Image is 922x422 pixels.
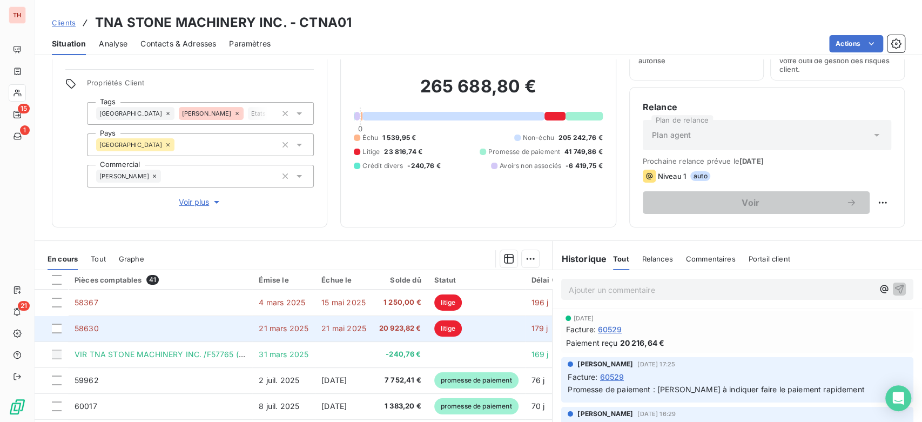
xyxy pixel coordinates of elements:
div: Échue le [321,276,366,284]
div: Open Intercom Messenger [885,385,911,411]
div: Statut [434,276,519,284]
span: Crédit divers [362,161,403,171]
span: [PERSON_NAME] [577,409,633,419]
span: Promesse de paiement : [PERSON_NAME] à indiquer faire le paiement rapidement [568,385,864,394]
span: 15 [18,104,30,113]
h3: TNA STONE MACHINERY INC. - CTNA01 [95,13,352,32]
span: Avoirs non associés [500,161,561,171]
span: [PERSON_NAME] [577,359,633,369]
span: 58367 [75,298,98,307]
span: Prochaine relance prévue le [643,157,891,165]
h6: Relance [643,101,891,113]
span: Situation [52,38,86,49]
span: Voir plus [179,197,222,207]
input: Ajouter une valeur [174,140,183,150]
span: VIR TNA STONE MACHINERY INC. /F57765 (F045) TROP PERCU [75,350,311,359]
a: Clients [52,17,76,28]
span: Propriétés Client [87,78,314,93]
span: [GEOGRAPHIC_DATA] [99,110,163,117]
span: [PERSON_NAME] [99,173,149,179]
span: 1 250,00 € [379,297,421,308]
span: auto [690,171,711,181]
span: 60529 [600,371,624,383]
span: Tout [613,254,629,263]
span: Facture : [566,324,595,335]
span: 59962 [75,376,99,385]
span: [DATE] [739,157,764,165]
button: Voir plus [87,196,314,208]
h2: 265 688,80 € [354,76,602,108]
span: 21 [18,301,30,311]
span: [DATE] 17:25 [637,361,675,367]
span: 4 mars 2025 [259,298,305,307]
span: Etats Unis [251,110,281,117]
span: [GEOGRAPHIC_DATA] [99,142,163,148]
span: Paramètres [229,38,271,49]
span: Promesse de paiement [488,147,560,157]
span: Échu [362,133,378,143]
span: litige [434,294,462,311]
input: Ajouter une valeur [161,171,170,181]
span: 60017 [75,401,97,411]
span: litige [434,320,462,337]
span: 20 923,82 € [379,323,421,334]
span: Tout [91,254,106,263]
span: Litige [362,147,380,157]
span: 205 242,76 € [558,133,603,143]
span: Portail client [749,254,790,263]
span: 179 j [531,324,548,333]
input: Ajouter une valeur [268,109,277,118]
span: 41 [146,275,159,285]
span: Analyse [99,38,127,49]
span: Graphe [119,254,144,263]
span: -240,76 € [379,349,421,360]
span: [DATE] [573,315,594,321]
h6: Historique [553,252,607,265]
span: Niveau 1 [658,172,686,180]
span: En cours [48,254,78,263]
span: 7 752,41 € [379,375,421,386]
span: 70 j [531,401,545,411]
span: 58630 [75,324,99,333]
span: -6 419,75 € [566,161,603,171]
span: -240,76 € [407,161,440,171]
div: Pièces comptables [75,275,246,285]
span: Relances [642,254,673,263]
div: Solde dû [379,276,421,284]
span: Clients [52,18,76,27]
span: 15 mai 2025 [321,298,366,307]
span: Commentaires [686,254,736,263]
span: Non-échu [523,133,554,143]
img: Logo LeanPay [9,398,26,416]
span: 21 mars 2025 [259,324,308,333]
span: 169 j [531,350,549,359]
span: 196 j [531,298,549,307]
span: [DATE] [321,376,347,385]
span: 23 816,74 € [384,147,422,157]
span: 1 [20,125,30,135]
span: 1 383,20 € [379,401,421,412]
span: Paiement reçu [566,337,617,349]
div: Émise le [259,276,308,284]
span: [PERSON_NAME] [182,110,232,117]
span: 21 mai 2025 [321,324,366,333]
span: 20 216,64 € [620,337,664,349]
span: [DATE] [321,401,347,411]
span: 60529 [598,324,622,335]
span: Facture : [568,371,597,383]
span: 41 749,86 € [564,147,603,157]
span: 76 j [531,376,545,385]
button: Actions [829,35,883,52]
span: 31 mars 2025 [259,350,308,359]
span: Surveiller ce client en intégrant votre outil de gestion des risques client. [779,48,896,73]
span: Plan agent [652,130,691,140]
span: Voir [656,198,846,207]
span: 2 juil. 2025 [259,376,299,385]
span: 1 539,95 € [382,133,416,143]
div: Délai [531,276,561,284]
span: 0 [358,124,362,133]
span: promesse de paiement [434,372,519,388]
span: [DATE] 16:29 [637,411,676,417]
span: Contacts & Adresses [140,38,216,49]
span: promesse de paiement [434,398,519,414]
